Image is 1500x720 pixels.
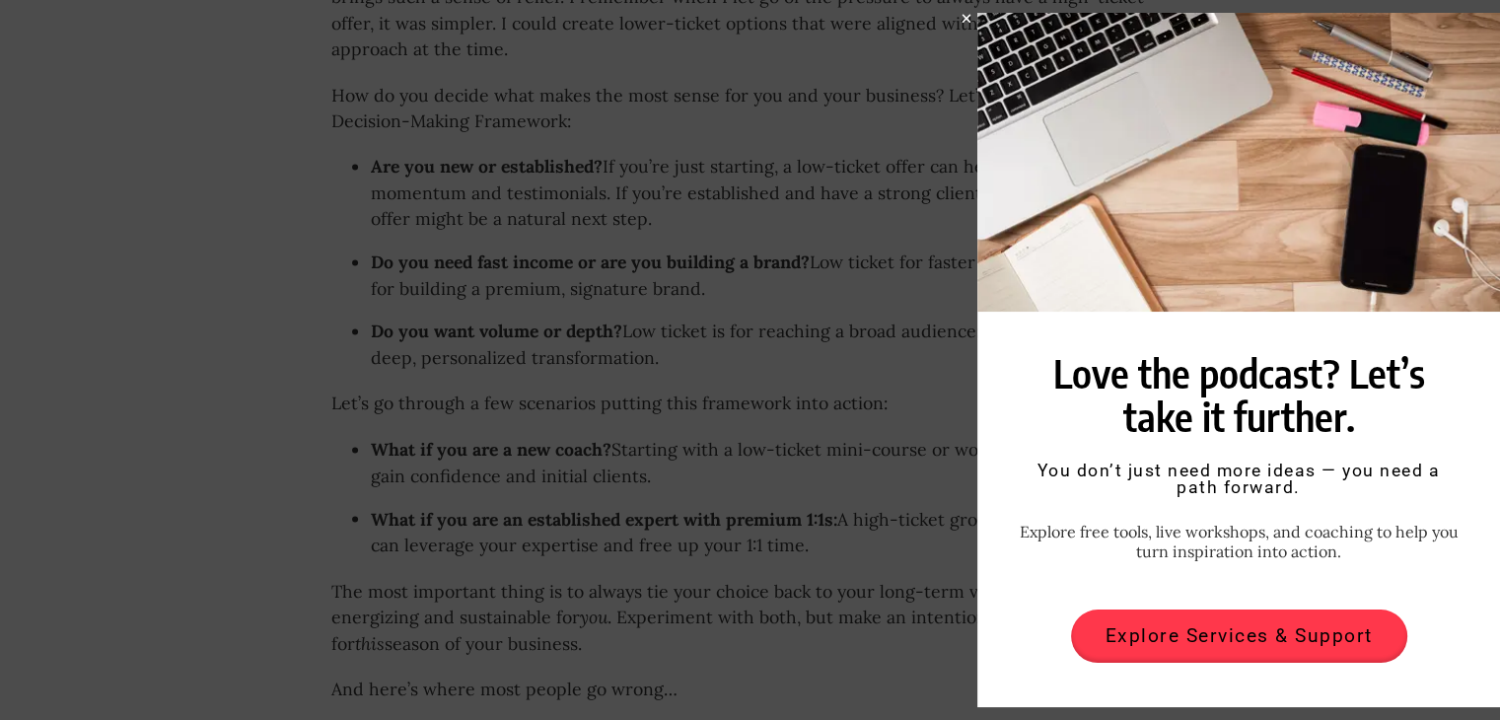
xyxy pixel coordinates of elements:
[1017,522,1461,561] p: Explore free tools, live workshops, and coaching to help you turn inspiration into action.
[1071,610,1407,662] a: Explore Services & Support
[977,13,1500,311] img: Picture of School and office supplies over office table with mobile and ear phone
[961,13,972,25] a: Close
[1106,626,1373,645] span: Explore Services & Support
[1017,463,1461,497] h6: You don’t just need more ideas — you need a path forward.
[1017,351,1461,438] h2: Love the podcast? Let’s take it further.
